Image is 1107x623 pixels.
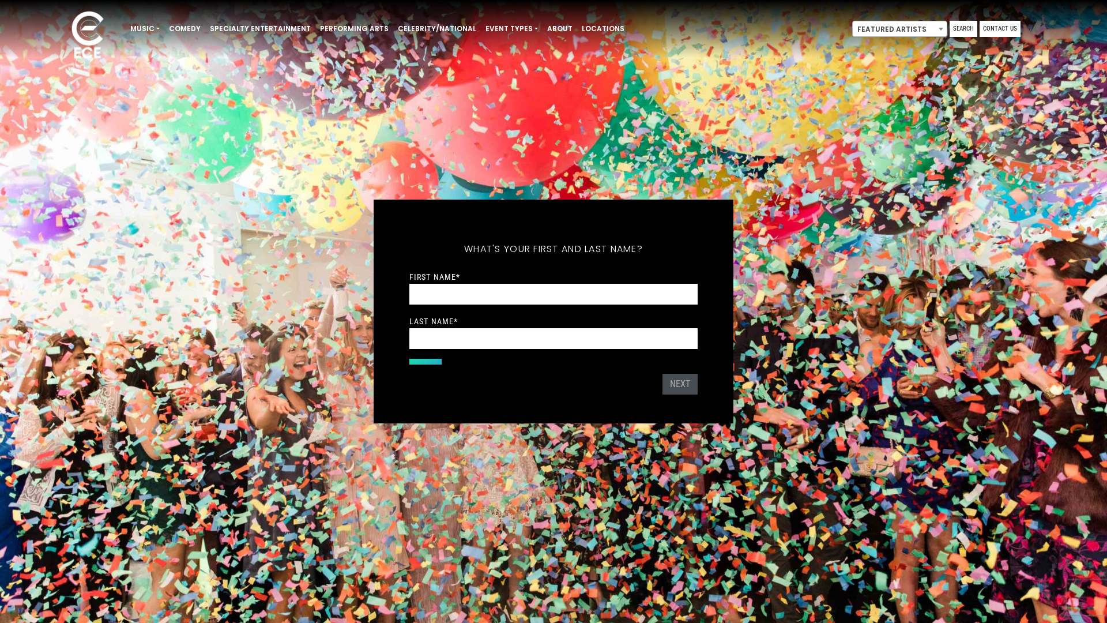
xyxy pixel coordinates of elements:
[577,19,629,39] a: Locations
[59,8,116,64] img: ece_new_logo_whitev2-1.png
[393,19,481,39] a: Celebrity/National
[126,19,164,39] a: Music
[543,19,577,39] a: About
[315,19,393,39] a: Performing Arts
[409,272,460,282] label: First Name
[852,21,947,37] span: Featured Artists
[409,316,458,326] label: Last Name
[205,19,315,39] a: Specialty Entertainment
[980,21,1021,37] a: Contact Us
[950,21,977,37] a: Search
[481,19,543,39] a: Event Types
[853,21,947,37] span: Featured Artists
[164,19,205,39] a: Comedy
[409,228,698,270] h5: What's your first and last name?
